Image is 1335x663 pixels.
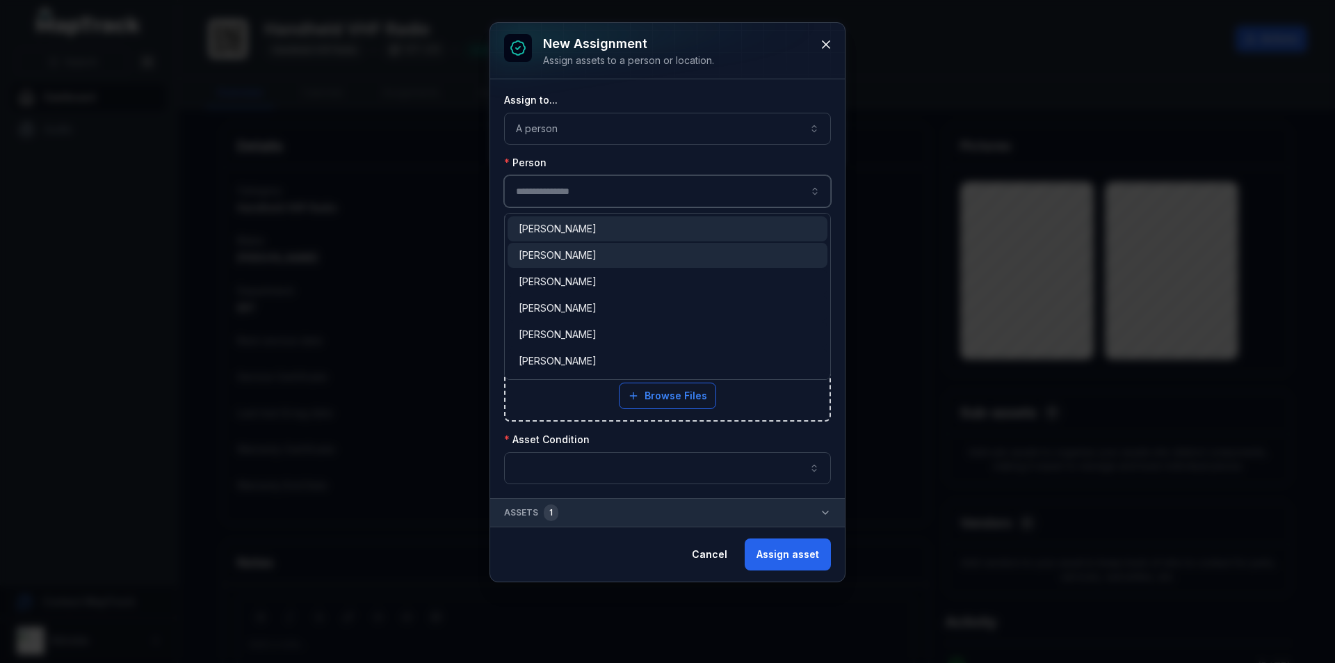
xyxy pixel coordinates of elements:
span: [PERSON_NAME] [519,354,597,368]
span: [PERSON_NAME] [519,248,597,262]
span: [PERSON_NAME] [519,275,597,289]
span: [PERSON_NAME] [519,301,597,315]
span: [PERSON_NAME] [519,328,597,342]
input: assignment-add:person-label [504,175,831,207]
span: [PERSON_NAME] [519,222,597,236]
